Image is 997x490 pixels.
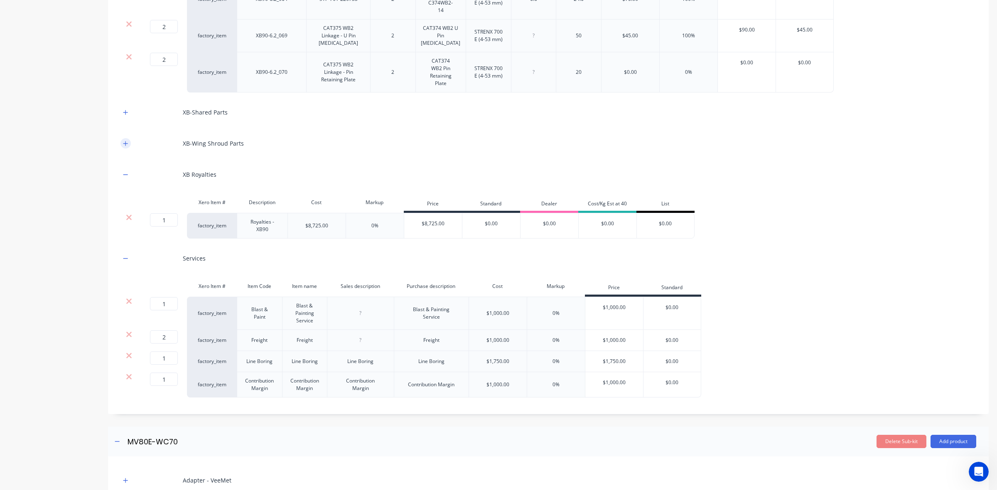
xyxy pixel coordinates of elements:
div: Dealer [520,196,578,213]
div: CAT375 WB2 Linkage - U Pin [MEDICAL_DATA] [310,23,367,49]
div: Contribution Margin [331,375,390,394]
div: STRENX 700 E (4-53 mm) [468,27,509,45]
div: Line Boring [340,356,381,367]
div: Cost [287,194,346,211]
div: Cost [469,278,527,295]
div: $0.00 [643,351,701,372]
div: factory_item [187,52,237,93]
div: $1,750.00 [486,358,509,365]
div: 0% [553,381,560,388]
div: Standard [643,280,701,297]
div: 0% [685,68,692,76]
div: $1,750.00 [585,351,643,372]
div: Blast & Paint [239,304,280,322]
div: Contribution Margin [401,379,461,390]
div: $1,000.00 [486,381,509,388]
div: $45.00 [622,32,638,39]
div: Standard [462,196,520,213]
div: $0.00 [637,213,694,234]
div: $1,000.00 [585,372,643,393]
input: ? [150,351,178,365]
div: $8,725.00 [305,222,328,229]
div: Price [585,280,643,297]
div: Line Boring [239,356,280,367]
iframe: Intercom live chat [969,462,989,482]
div: 0% [553,358,560,365]
div: $0.00 [462,213,520,234]
div: $8,725.00 [404,213,462,234]
div: $0.00 [624,68,637,76]
div: Freight [239,335,280,346]
div: XB-Wing Shroud Parts [183,139,244,148]
div: $1,000.00 [585,330,643,351]
div: $0.00 [643,330,701,351]
div: 20 [558,67,599,78]
div: Blast & Painting Service [284,300,325,326]
button: Add product [931,435,976,448]
div: Xero Item # [187,194,237,211]
div: 0% [553,336,560,344]
div: Markup [527,278,585,295]
div: $1,000.00 [486,336,509,344]
div: Line Boring [410,356,452,367]
div: $0.00 [521,213,578,234]
div: 2 [372,67,414,78]
div: XB Royalties [183,170,216,179]
input: ? [150,53,178,66]
input: ? [150,20,178,33]
input: ? [150,373,178,386]
div: Contribution Margin [284,375,326,394]
div: List [636,196,695,213]
div: Item Code [237,278,282,295]
div: Price [404,196,462,213]
div: XB90-6.2_070 [249,67,294,78]
div: XB-Shared Parts [183,108,228,117]
div: Item name [282,278,327,295]
div: factory_item [187,372,237,397]
div: $0.00 [718,52,776,73]
div: Sales description [327,278,394,295]
div: CAT374 WB2 U Pin [MEDICAL_DATA] [414,23,467,49]
input: ? [150,297,178,310]
div: CAT375 WB2 Linkage - Pin Retaining Plate [310,59,367,85]
div: Services [183,254,206,263]
div: Line Boring [284,356,325,367]
div: Cost/Kg Est at 40 [578,196,636,213]
div: $45.00 [776,20,833,40]
div: 0% [371,222,378,229]
div: 2 [372,30,414,41]
input: Enter sub-kit name [127,436,274,448]
div: $0.00 [579,213,636,234]
div: 0% [553,310,560,317]
div: Xero Item # [187,278,237,295]
div: factory_item [187,330,237,351]
input: ? [150,330,178,344]
div: Adapter - VeeMet [183,476,231,485]
div: $90.00 [718,20,776,40]
div: Blast & Painting Service [398,304,465,322]
div: Freight [284,335,325,346]
div: factory_item [187,213,237,239]
div: factory_item [187,20,237,52]
div: $0.00 [643,372,701,393]
div: Purchase description [394,278,469,295]
div: Royalties - XB90 [241,217,284,235]
button: Delete Sub-kit [877,435,926,448]
div: Freight [410,335,452,346]
div: 50 [558,30,599,41]
div: Contribution Margin [238,375,280,394]
div: 100% [682,32,695,39]
div: $1,000.00 [585,297,643,318]
div: $0.00 [776,52,833,73]
div: $0.00 [643,297,701,318]
div: $1,000.00 [486,310,509,317]
div: factory_item [187,351,237,372]
div: XB90-6.2_069 [249,30,294,41]
div: CAT374 WB2 Pin Retaining Plate [419,56,463,89]
div: STRENX 700 E (4-53 mm) [468,63,509,81]
input: ? [150,213,178,227]
div: Description [237,194,287,211]
div: factory_item [187,297,237,330]
div: Markup [346,194,404,211]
